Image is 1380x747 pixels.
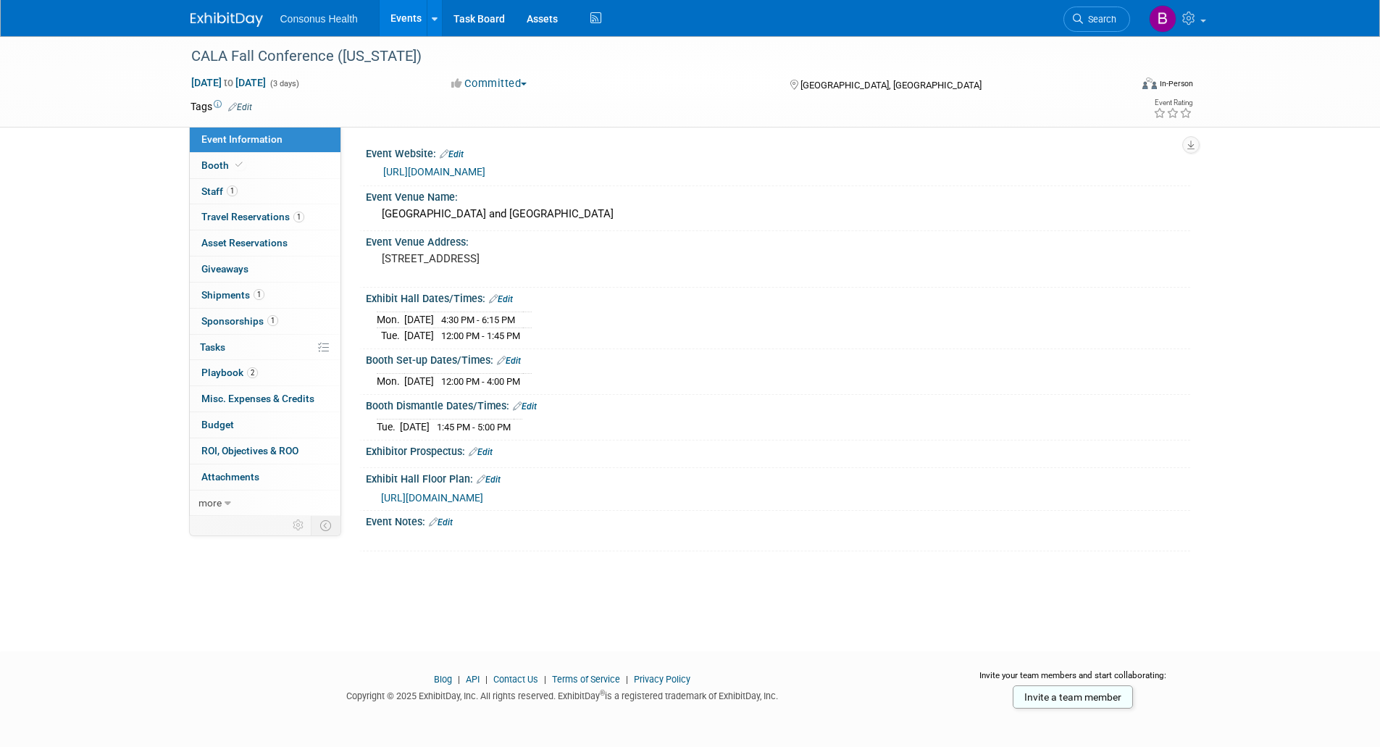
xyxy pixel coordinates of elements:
span: Sponsorships [201,315,278,327]
div: Invite your team members and start collaborating: [956,669,1190,691]
a: Shipments1 [190,283,340,308]
div: Event Format [1045,75,1194,97]
span: Search [1083,14,1116,25]
div: In-Person [1159,78,1193,89]
a: Edit [513,401,537,412]
span: | [540,674,550,685]
div: Booth Set-up Dates/Times: [366,349,1190,368]
span: 1 [267,315,278,326]
span: [GEOGRAPHIC_DATA], [GEOGRAPHIC_DATA] [800,80,982,91]
a: Edit [477,475,501,485]
span: | [454,674,464,685]
sup: ® [600,689,605,697]
span: 12:00 PM - 4:00 PM [441,376,520,387]
td: [DATE] [404,374,434,389]
a: Edit [469,447,493,457]
span: Shipments [201,289,264,301]
td: [DATE] [400,420,430,435]
span: Event Information [201,133,283,145]
div: CALA Fall Conference ([US_STATE]) [186,43,1108,70]
span: | [482,674,491,685]
a: ROI, Objectives & ROO [190,438,340,464]
div: Event Venue Name: [366,186,1190,204]
td: Toggle Event Tabs [311,516,340,535]
span: (3 days) [269,79,299,88]
img: Format-Inperson.png [1142,78,1157,89]
a: Blog [434,674,452,685]
span: Misc. Expenses & Credits [201,393,314,404]
a: Booth [190,153,340,178]
a: API [466,674,480,685]
span: 1:45 PM - 5:00 PM [437,422,511,433]
a: more [190,491,340,516]
span: [DATE] [DATE] [191,76,267,89]
td: Mon. [377,312,404,328]
td: [DATE] [404,328,434,343]
img: ExhibitDay [191,12,263,27]
td: Tue. [377,420,400,435]
span: Consonus Health [280,13,358,25]
td: Mon. [377,374,404,389]
a: Giveaways [190,256,340,282]
a: Edit [228,102,252,112]
div: Exhibitor Prospectus: [366,441,1190,459]
a: [URL][DOMAIN_NAME] [383,166,485,178]
span: Giveaways [201,263,248,275]
img: Bridget Crane [1149,5,1176,33]
a: Privacy Policy [634,674,690,685]
a: Event Information [190,127,340,152]
td: Personalize Event Tab Strip [286,516,311,535]
span: Budget [201,419,234,430]
button: Committed [446,76,532,91]
a: Attachments [190,464,340,490]
a: Playbook2 [190,360,340,385]
a: Edit [440,149,464,159]
a: Budget [190,412,340,438]
a: Asset Reservations [190,230,340,256]
span: 1 [254,289,264,300]
div: [GEOGRAPHIC_DATA] and [GEOGRAPHIC_DATA] [377,203,1179,225]
div: Copyright © 2025 ExhibitDay, Inc. All rights reserved. ExhibitDay is a registered trademark of Ex... [191,686,935,703]
div: Booth Dismantle Dates/Times: [366,395,1190,414]
span: Playbook [201,367,258,378]
span: to [222,77,235,88]
span: Booth [201,159,246,171]
i: Booth reservation complete [235,161,243,169]
span: Staff [201,185,238,197]
a: Terms of Service [552,674,620,685]
span: 1 [227,185,238,196]
span: Tasks [200,341,225,353]
a: Edit [489,294,513,304]
span: 12:00 PM - 1:45 PM [441,330,520,341]
span: more [198,497,222,509]
a: Misc. Expenses & Credits [190,386,340,412]
a: Tasks [190,335,340,360]
span: Attachments [201,471,259,483]
a: Invite a team member [1013,685,1133,709]
span: 4:30 PM - 6:15 PM [441,314,515,325]
div: Event Website: [366,143,1190,162]
a: Edit [429,517,453,527]
span: 2 [247,367,258,378]
a: [URL][DOMAIN_NAME] [381,492,483,504]
div: Event Rating [1153,99,1192,107]
span: Asset Reservations [201,237,288,249]
span: ROI, Objectives & ROO [201,445,298,456]
span: 1 [293,212,304,222]
td: [DATE] [404,312,434,328]
div: Event Notes: [366,511,1190,530]
span: | [622,674,632,685]
a: Contact Us [493,674,538,685]
a: Travel Reservations1 [190,204,340,230]
td: Tags [191,99,252,114]
div: Event Venue Address: [366,231,1190,249]
td: Tue. [377,328,404,343]
span: Travel Reservations [201,211,304,222]
a: Sponsorships1 [190,309,340,334]
div: Exhibit Hall Floor Plan: [366,468,1190,487]
div: Exhibit Hall Dates/Times: [366,288,1190,306]
a: Staff1 [190,179,340,204]
a: Edit [497,356,521,366]
a: Search [1063,7,1130,32]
